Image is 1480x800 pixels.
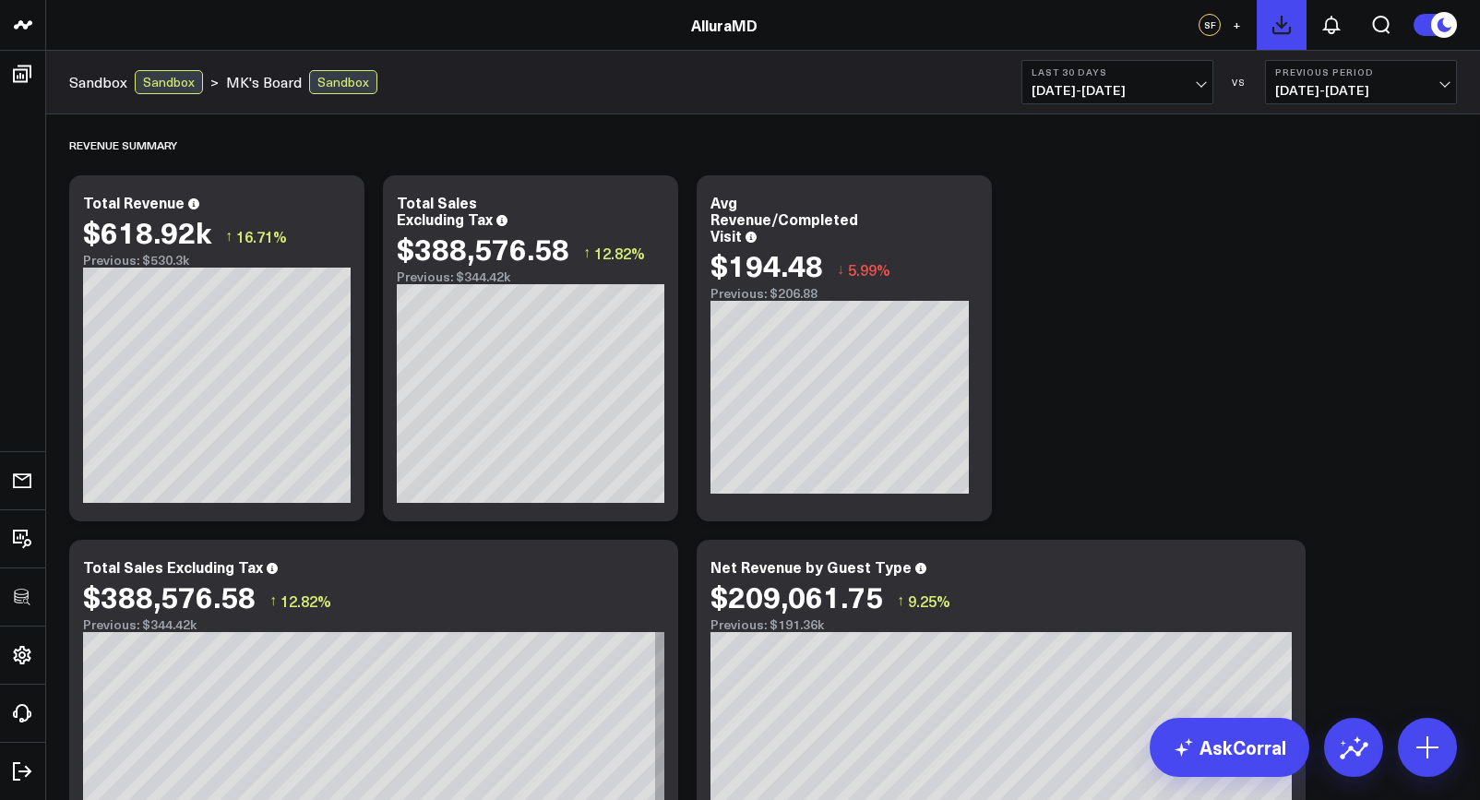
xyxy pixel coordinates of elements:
button: + [1225,14,1247,36]
div: Previous: $344.42k [397,269,664,284]
span: ↑ [225,224,233,248]
span: [DATE] - [DATE] [1032,83,1203,98]
span: 12.82% [280,591,331,611]
div: Sandbox [309,70,377,94]
b: Last 30 Days [1032,66,1203,78]
button: Previous Period[DATE]-[DATE] [1265,60,1457,104]
div: Total Sales Excluding Tax [397,192,493,229]
div: $209,061.75 [710,579,883,613]
a: MK's Board [226,72,302,92]
a: Sandbox [69,72,127,92]
div: $388,576.58 [83,579,256,613]
div: Total Revenue [83,192,185,212]
div: Previous: $206.88 [710,286,978,301]
div: $618.92k [83,215,211,248]
div: Sandbox [135,70,203,94]
div: VS [1223,77,1256,88]
span: 5.99% [848,259,890,280]
span: ↓ [837,257,844,281]
span: 16.71% [236,226,287,246]
a: AskCorral [1150,718,1309,777]
a: AlluraMD [691,15,758,35]
div: Avg Revenue/Completed Visit [710,192,858,245]
div: Total Sales Excluding Tax [83,556,263,577]
span: ↑ [583,241,591,265]
span: 12.82% [594,243,645,263]
span: [DATE] - [DATE] [1275,83,1447,98]
button: Last 30 Days[DATE]-[DATE] [1021,60,1213,104]
span: 9.25% [908,591,950,611]
div: SF [1199,14,1221,36]
span: + [1233,18,1241,31]
span: ↑ [269,589,277,613]
b: Previous Period [1275,66,1447,78]
div: Net Revenue by Guest Type [710,556,912,577]
div: Revenue Summary [69,124,177,166]
div: Previous: $344.42k [83,617,664,632]
div: > [69,70,219,94]
div: Previous: $530.3k [83,253,351,268]
div: Previous: $191.36k [710,617,1292,632]
div: $388,576.58 [397,232,569,265]
div: $194.48 [710,248,823,281]
span: ↑ [897,589,904,613]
